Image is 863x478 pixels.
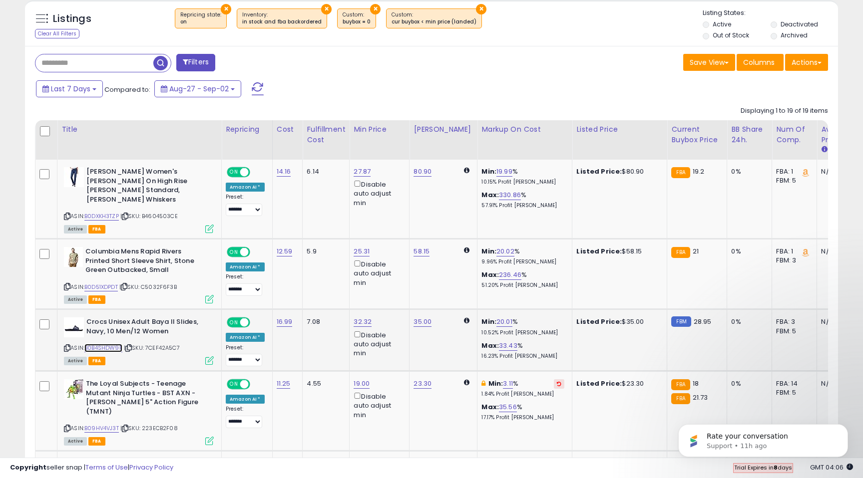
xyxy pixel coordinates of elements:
[481,402,499,412] b: Max:
[477,120,572,160] th: The percentage added to the cost of goods (COGS) that forms the calculator for Min & Max prices.
[64,317,214,364] div: ASIN:
[392,11,476,26] span: Custom:
[481,379,564,398] div: %
[499,402,517,412] a: 35.56
[228,248,240,256] span: ON
[576,317,659,326] div: $35.00
[242,11,322,26] span: Inventory :
[64,167,84,187] img: 31u6CqGKqOL._SL40_.jpg
[249,168,265,177] span: OFF
[343,11,371,26] span: Custom:
[731,124,768,145] div: BB Share 24h.
[120,424,178,432] span: | SKU: 223ECB2F08
[88,225,105,234] span: FBA
[781,20,818,28] label: Deactivated
[277,124,299,135] div: Cost
[226,183,265,192] div: Amazon AI *
[64,225,87,234] span: All listings currently available for purchase on Amazon
[414,246,430,256] a: 58.15
[64,247,83,267] img: 41pT2hCxFgL._SL40_.jpg
[503,379,513,389] a: 3.11
[821,167,854,176] div: N/A
[481,353,564,360] p: 16.23% Profit [PERSON_NAME]
[120,212,178,220] span: | SKU: B4604503CE
[731,317,764,326] div: 0%
[64,317,84,337] img: 214dGbXbP+L._SL40_.jpg
[85,463,128,472] a: Terms of Use
[576,379,659,388] div: $23.30
[180,18,221,25] div: on
[277,317,293,327] a: 16.99
[776,388,809,397] div: FBM: 5
[226,395,265,404] div: Amazon AI *
[88,357,105,365] span: FBA
[693,167,705,176] span: 19.2
[496,246,514,256] a: 20.02
[776,176,809,185] div: FBM: 5
[576,379,622,388] b: Listed Price:
[481,167,564,186] div: %
[671,316,691,327] small: FBM
[226,344,265,367] div: Preset:
[61,124,217,135] div: Title
[481,258,564,265] p: 9.96% Profit [PERSON_NAME]
[821,124,858,145] div: Avg Win Price
[84,283,118,291] a: B0D51XDPDT
[249,318,265,327] span: OFF
[343,18,371,25] div: buybox = 0
[354,246,370,256] a: 25.31
[226,273,265,296] div: Preset:
[226,194,265,216] div: Preset:
[414,317,431,327] a: 35.00
[776,317,809,326] div: FBA: 3
[576,167,622,176] b: Listed Price:
[683,54,735,71] button: Save View
[481,414,564,421] p: 17.17% Profit [PERSON_NAME]
[499,190,521,200] a: 330.86
[64,437,87,446] span: All listings currently available for purchase on Amazon
[64,295,87,304] span: All listings currently available for purchase on Amazon
[671,379,690,390] small: FBA
[694,317,712,326] span: 28.95
[781,31,808,39] label: Archived
[481,167,496,176] b: Min:
[693,246,699,256] span: 21
[731,379,764,388] div: 0%
[743,57,775,67] span: Columns
[228,318,240,327] span: ON
[10,463,173,473] div: seller snap | |
[481,329,564,336] p: 10.52% Profit [PERSON_NAME]
[86,167,208,207] b: [PERSON_NAME] Women's [PERSON_NAME] On High Rise [PERSON_NAME] Standard, [PERSON_NAME] Whiskers
[64,379,83,399] img: 417BCpEOTLL._SL40_.jpg
[228,380,240,389] span: ON
[64,167,214,232] div: ASIN:
[307,379,342,388] div: 4.55
[307,317,342,326] div: 7.08
[307,247,342,256] div: 5.9
[64,247,214,302] div: ASIN:
[414,379,431,389] a: 23.30
[392,18,476,25] div: cur buybox < min price (landed)
[499,270,521,280] a: 236.46
[731,247,764,256] div: 0%
[703,8,838,18] p: Listing States:
[576,124,663,135] div: Listed Price
[481,282,564,289] p: 51.20% Profit [PERSON_NAME]
[354,167,371,177] a: 27.87
[10,463,46,472] strong: Copyright
[776,124,813,145] div: Num of Comp.
[228,168,240,177] span: ON
[821,247,854,256] div: N/A
[86,379,207,419] b: The Loyal Subjects - Teenage Mutant Ninja Turtles - BST AXN - [PERSON_NAME] 5" Action Figure (TMNT)
[88,295,105,304] span: FBA
[53,12,91,26] h5: Listings
[481,247,564,265] div: %
[226,333,265,342] div: Amazon AI *
[249,248,265,256] span: OFF
[481,403,564,421] div: %
[414,124,473,135] div: [PERSON_NAME]
[354,124,405,135] div: Min Price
